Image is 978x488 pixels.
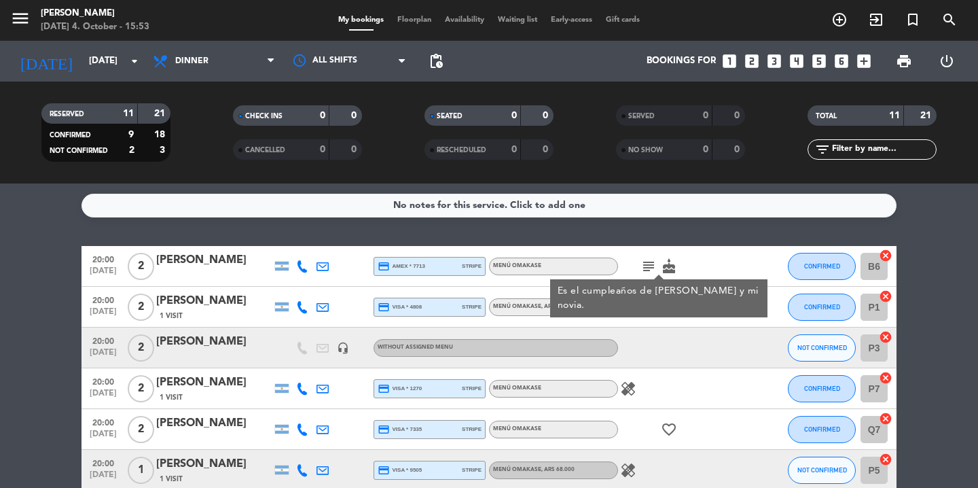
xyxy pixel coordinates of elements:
[50,147,108,154] span: NOT CONFIRMED
[428,53,444,69] span: pending_actions
[437,147,486,154] span: RESCHEDULED
[337,342,349,354] i: headset_mic
[941,12,958,28] i: search
[128,334,154,362] span: 2
[86,307,120,323] span: [DATE]
[393,198,585,213] div: No notes for this service. Click to add one
[804,425,840,433] span: CONFIRMED
[889,111,900,120] strong: 11
[378,464,390,476] i: credit_card
[905,12,921,28] i: turned_in_not
[599,16,647,24] span: Gift cards
[462,302,482,311] span: stripe
[493,467,575,472] span: MENÚ OMAKASE
[351,145,359,154] strong: 0
[462,384,482,393] span: stripe
[833,52,850,70] i: looks_6
[493,263,541,268] span: MENÚ OMAKASE
[391,16,438,24] span: Floorplan
[661,258,677,275] i: cake
[920,111,934,120] strong: 21
[351,111,359,120] strong: 0
[160,392,183,403] span: 1 Visit
[543,145,551,154] strong: 0
[331,16,391,24] span: My bookings
[86,373,120,389] span: 20:00
[126,53,143,69] i: arrow_drop_down
[628,147,663,154] span: NO SHOW
[788,375,856,402] button: CONFIRMED
[245,147,285,154] span: CANCELLED
[320,145,325,154] strong: 0
[86,266,120,282] span: [DATE]
[378,383,422,395] span: visa * 1270
[896,53,912,69] span: print
[511,145,517,154] strong: 0
[160,311,183,321] span: 1 Visit
[788,253,856,280] button: CONFIRMED
[86,251,120,266] span: 20:00
[816,113,837,120] span: TOTAL
[743,52,761,70] i: looks_two
[128,457,154,484] span: 1
[939,53,955,69] i: power_settings_new
[156,292,272,310] div: [PERSON_NAME]
[129,145,134,155] strong: 2
[765,52,783,70] i: looks_3
[156,333,272,351] div: [PERSON_NAME]
[86,470,120,486] span: [DATE]
[378,260,390,273] i: credit_card
[620,462,636,478] i: healing
[543,111,551,120] strong: 0
[41,7,149,20] div: [PERSON_NAME]
[831,12,848,28] i: add_circle_outline
[50,132,91,139] span: CONFIRMED
[378,260,425,273] span: amex * 7713
[378,464,422,476] span: visa * 9505
[661,421,677,438] i: favorite_border
[879,412,892,425] i: cancel
[128,130,134,139] strong: 9
[378,345,453,350] span: Without assigned menu
[810,52,828,70] i: looks_5
[734,145,742,154] strong: 0
[925,41,968,82] div: LOG OUT
[620,381,636,397] i: healing
[462,425,482,434] span: stripe
[640,258,657,275] i: subject
[703,145,708,154] strong: 0
[156,455,272,473] div: [PERSON_NAME]
[879,453,892,466] i: cancel
[788,457,856,484] button: NOT CONFIRMED
[160,145,168,155] strong: 3
[10,46,82,76] i: [DATE]
[462,466,482,474] span: stripe
[804,385,840,392] span: CONFIRMED
[788,416,856,443] button: CONFIRMED
[438,16,491,24] span: Availability
[320,111,325,120] strong: 0
[703,111,708,120] strong: 0
[154,109,168,118] strong: 21
[493,426,541,432] span: MENÚ OMAKASE
[797,344,847,351] span: NOT CONFIRMED
[128,416,154,443] span: 2
[462,262,482,271] span: stripe
[86,292,120,307] span: 20:00
[86,414,120,430] span: 20:00
[558,284,761,313] div: Es el cumpleaños de [PERSON_NAME] y mi novia.
[378,301,390,313] i: credit_card
[868,12,884,28] i: exit_to_app
[493,385,541,391] span: MENÚ OMAKASE
[804,303,840,311] span: CONFIRMED
[128,375,154,402] span: 2
[541,467,575,472] span: , ARS 68.000
[831,142,936,157] input: Filter by name...
[156,251,272,269] div: [PERSON_NAME]
[378,301,422,313] span: visa * 4808
[128,253,154,280] span: 2
[788,52,805,70] i: looks_4
[491,16,544,24] span: Waiting list
[86,332,120,348] span: 20:00
[804,262,840,270] span: CONFIRMED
